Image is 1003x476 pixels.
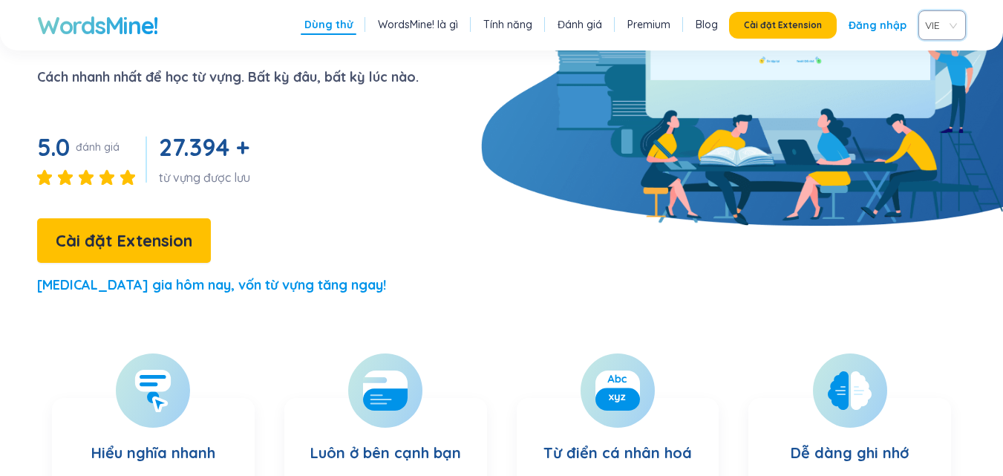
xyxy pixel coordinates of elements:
[378,17,458,32] a: WordsMine! là gì
[159,132,249,162] span: 27.394 +
[729,12,837,39] button: Cài đặt Extension
[627,17,670,32] a: Premium
[310,413,461,473] h3: Luôn ở bên cạnh bạn
[37,235,211,250] a: Cài đặt Extension
[37,132,70,162] span: 5.0
[37,67,419,88] p: Cách nhanh nhất để học từ vựng. Bất kỳ đâu, bất kỳ lúc nào.
[558,17,602,32] a: Đánh giá
[744,19,822,31] span: Cài đặt Extension
[76,140,120,154] div: đánh giá
[483,17,532,32] a: Tính năng
[696,17,718,32] a: Blog
[37,10,158,40] a: WordsMine!
[849,12,906,39] a: Đăng nhập
[37,275,386,296] p: [MEDICAL_DATA] gia hôm nay, vốn từ vựng tăng ngay!
[37,218,211,263] button: Cài đặt Extension
[791,413,909,473] h3: Dễ dàng ghi nhớ
[925,14,953,36] span: VIE
[159,169,255,186] div: từ vựng được lưu
[91,413,215,473] h3: Hiểu nghĩa nhanh
[304,17,353,32] a: Dùng thử
[56,228,192,254] span: Cài đặt Extension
